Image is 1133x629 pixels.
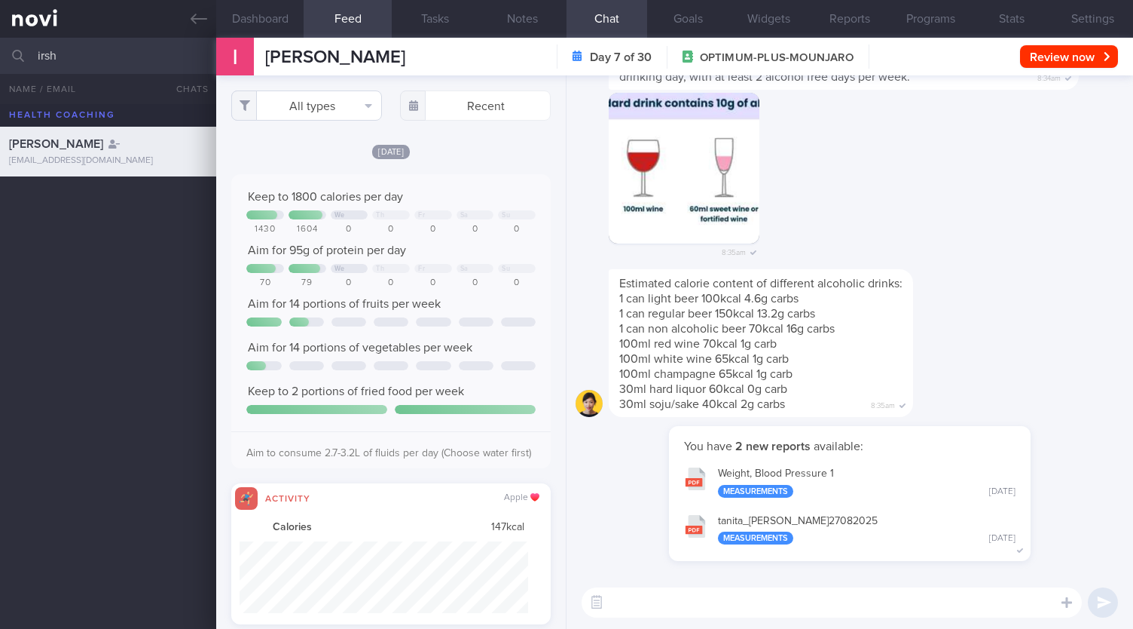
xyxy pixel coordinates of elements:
div: 0 [457,278,494,289]
div: 0 [498,224,536,235]
div: 0 [372,224,410,235]
div: 1604 [289,224,326,235]
span: 8:35am [722,244,746,258]
button: Chats [156,74,216,104]
div: [EMAIL_ADDRESS][DOMAIN_NAME] [9,155,207,167]
div: Su [502,211,510,219]
div: Th [376,265,384,273]
div: Fr [418,211,425,219]
span: Aim for 14 portions of fruits per week [248,298,441,310]
div: Th [376,211,384,219]
span: 8:35am [871,397,895,411]
div: Weight, Blood Pressure 1 [718,468,1015,498]
span: [PERSON_NAME] [9,138,103,150]
span: 30ml soju/sake 40kcal 2g carbs [619,398,785,410]
span: 100ml red wine 70kcal 1g carb [619,338,777,350]
div: We [334,265,345,273]
strong: Day 7 of 30 [590,50,652,65]
div: 0 [414,224,452,235]
div: 0 [331,224,368,235]
div: Apple [504,492,539,504]
div: Sa [460,211,469,219]
div: Measurements [718,485,793,498]
span: 100ml white wine 65kcal 1g carb [619,353,789,365]
span: Keep to 1800 calories per day [248,191,403,203]
div: 0 [498,278,536,289]
div: Measurements [718,532,793,545]
div: 0 [372,278,410,289]
div: Sa [460,265,469,273]
button: tanita_[PERSON_NAME]27082025 Measurements [DATE] [676,505,1023,553]
div: Activity [258,491,318,504]
span: OPTIMUM-PLUS-MOUNJARO [700,51,854,66]
span: 147 kcal [491,521,524,535]
span: [DATE] [372,145,410,159]
span: Aim to consume 2.7-3.2L of fluids per day (Choose water first) [246,448,531,459]
button: Review now [1020,45,1118,68]
div: [DATE] [989,486,1015,498]
span: Aim for 14 portions of vegetables per week [248,342,472,354]
span: 1 can regular beer 150kcal 13.2g carbs [619,308,815,320]
button: All types [231,91,382,121]
div: tanita_ [PERSON_NAME] 27082025 [718,515,1015,545]
p: You have available: [684,439,1015,454]
div: 79 [289,278,326,289]
span: [PERSON_NAME] [265,48,405,66]
div: 0 [457,224,494,235]
strong: 2 new reports [732,440,814,453]
span: 1 can light beer 100kcal 4.6g carbs [619,293,799,305]
strong: Calories [273,521,312,535]
button: Weight, Blood Pressure 1 Measurements [DATE] [676,458,1023,505]
div: 1430 [246,224,284,235]
div: 70 [246,278,284,289]
span: Alcohol is moderately dense in calories (7 kcal/g) and thus can be a significant source of energy... [619,41,1066,83]
div: We [334,211,345,219]
div: 0 [331,278,368,289]
span: 30ml hard liquor 60kcal 0g carb [619,383,787,395]
span: 1 can non alcoholic beer 70kcal 16g carbs [619,323,835,335]
span: Keep to 2 portions of fried food per week [248,385,464,397]
img: Photo by Charlotte Tan [609,93,759,244]
span: Aim for 95g of protein per day [248,244,406,256]
div: 0 [414,278,452,289]
div: [DATE] [989,533,1015,545]
div: Fr [418,265,425,273]
span: 100ml champagne 65kcal 1g carb [619,368,792,380]
span: 8:34am [1037,69,1061,84]
div: Su [502,265,510,273]
span: Estimated calorie content of different alcoholic drinks: [619,278,902,290]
